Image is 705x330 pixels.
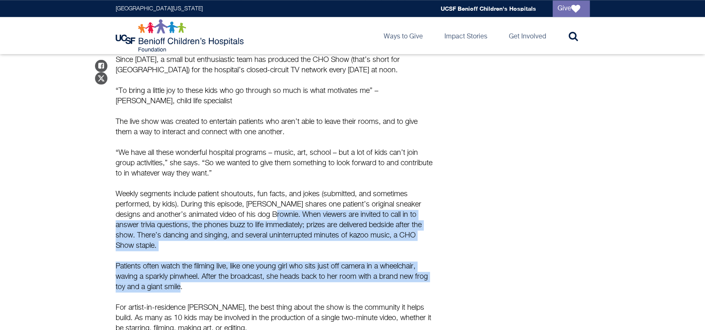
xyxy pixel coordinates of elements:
p: Patients often watch the filming live, like one young girl who sits just off camera in a wheelcha... [116,261,434,292]
p: “To bring a little joy to these kids who go through so much is what motivates me” –[PERSON_NAME],... [116,86,434,107]
p: Since [DATE], a small but enthusiastic team has produced the CHO Show (that’s short for [GEOGRAPH... [116,55,434,76]
img: Logo for UCSF Benioff Children's Hospitals Foundation [116,19,246,52]
p: “We have all these wonderful hospital programs – music, art, school – but a lot of kids can’t joi... [116,148,434,179]
a: Give [553,0,590,17]
a: Get Involved [502,17,553,54]
a: [GEOGRAPHIC_DATA][US_STATE] [116,6,203,12]
a: UCSF Benioff Children's Hospitals [441,5,536,12]
p: Weekly segments include patient shoutouts, fun facts, and jokes (submitted, and sometimes perform... [116,189,434,251]
p: The live show was created to entertain patients who aren’t able to leave their rooms, and to give... [116,117,434,138]
a: Impact Stories [438,17,494,54]
a: Ways to Give [377,17,430,54]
